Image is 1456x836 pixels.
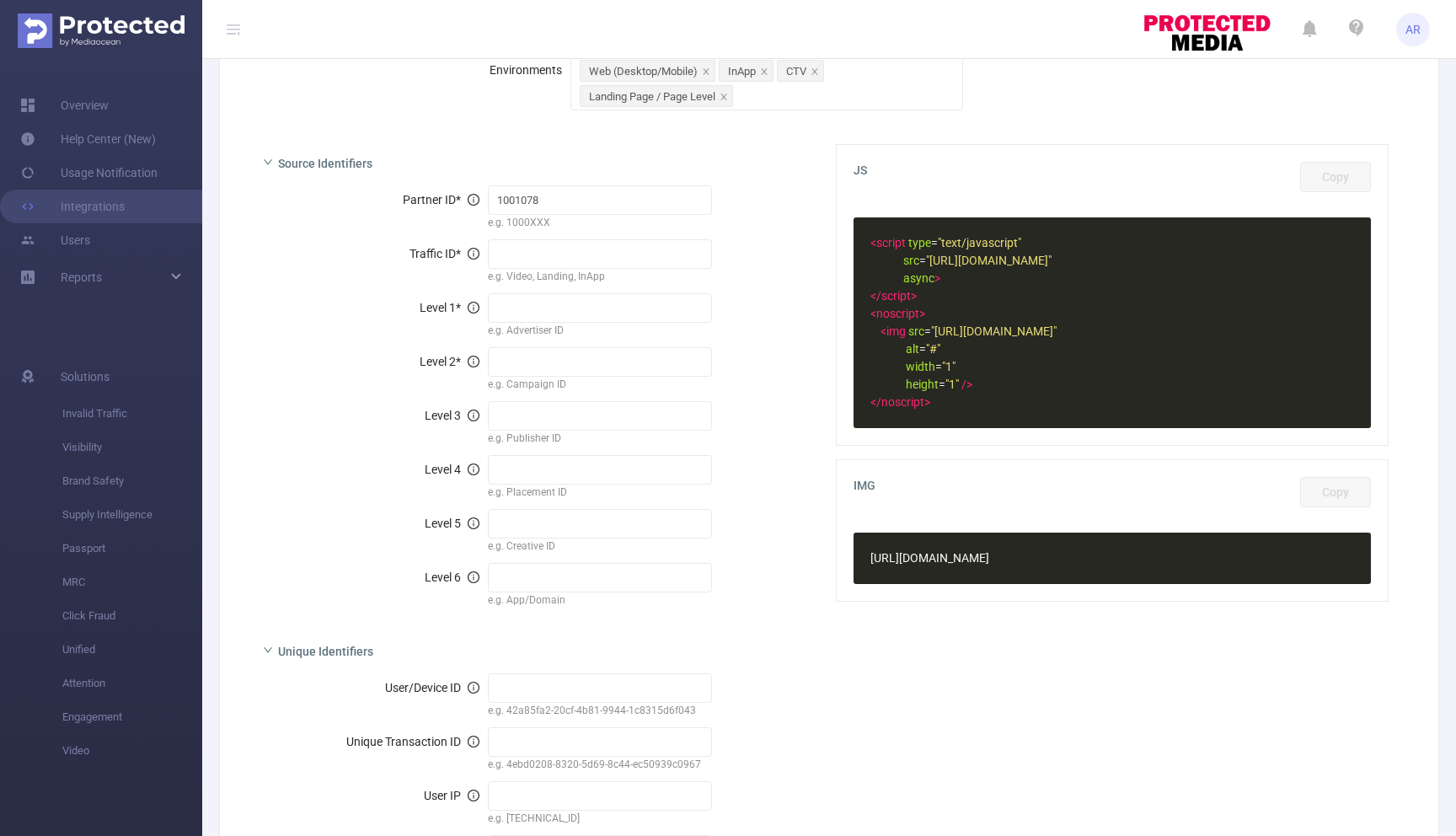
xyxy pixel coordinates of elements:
i: icon: info-circle [468,356,479,367]
span: Attention [62,667,202,700]
i: icon: close [760,67,768,78]
i: icon: info-circle [468,410,479,421]
span: Passport [62,532,202,565]
span: Level 5 [425,517,479,530]
div: e.g. 42a85fa2-20cf-4b81-9944-1c8315d6f043 [488,703,713,721]
span: Level 4 [425,463,479,476]
span: User/Device ID [385,681,479,694]
li: CTV [777,60,824,82]
div: InApp [728,61,756,83]
a: Integrations [20,190,125,223]
span: Invalid Traffic [62,397,202,431]
span: Supply Intelligence [62,498,202,532]
i: icon: info-circle [468,194,479,206]
li: InApp [719,60,773,82]
span: Level 2 [420,355,479,368]
img: Protected Media [18,13,185,48]
span: User IP [424,789,479,802]
div: e.g. 4ebd0208-8320-5d69-8c44-ec50939c0967 [488,757,713,775]
div: e.g. [TECHNICAL_ID] [488,811,713,829]
div: e.g. Creative ID [488,539,713,557]
i: icon: info-circle [468,302,479,313]
div: e.g. Placement ID [488,485,713,503]
li: Landing Page / Page Level [580,85,733,107]
div: Web (Desktop/Mobile) [589,61,698,83]
span: Video [62,734,202,768]
span: Click Fraud [62,599,202,633]
button: Copy [1300,477,1371,507]
i: icon: info-circle [468,517,479,529]
span: Level 3 [425,409,479,422]
div: e.g. 1000XXX [488,215,713,233]
div: Landing Page / Page Level [589,86,715,108]
label: Environments [490,63,570,77]
div: e.g. App/Domain [488,592,713,611]
i: icon: info-circle [468,790,479,801]
span: Visibility [62,431,202,464]
a: Usage Notification [20,156,158,190]
span: Solutions [61,360,110,394]
span: Engagement [62,700,202,734]
span: MRC [62,565,202,599]
div: CTV [786,61,806,83]
i: icon: close [702,67,710,78]
span: AR [1405,13,1421,46]
span: Traffic ID [409,247,479,260]
i: icon: info-circle [468,464,479,475]
div: e.g. Video, Landing, InApp [488,269,713,287]
span: Unified [62,633,202,667]
i: icon: info-circle [468,736,479,748]
a: Overview [20,88,109,122]
span: Level 1 [420,301,479,314]
span: Brand Safety [62,464,202,498]
div: icon: rightUnique Identifiers [249,632,816,667]
i: icon: info-circle [468,571,479,583]
i: icon: right [263,157,273,167]
i: icon: right [263,645,273,655]
li: Web (Desktop/Mobile) [580,60,715,82]
i: icon: info-circle [468,248,479,260]
div: e.g. Publisher ID [488,431,713,449]
span: JS [854,162,1371,192]
i: icon: info-circle [468,682,479,694]
a: Users [20,223,90,257]
span: Level 6 [425,571,479,584]
a: Reports [61,260,102,294]
span: Reports [61,271,102,284]
div: e.g. Campaign ID [488,377,713,395]
span: Partner ID [403,193,479,206]
span: IMG [854,477,1371,507]
i: icon: close [811,67,819,78]
div: icon: rightSource Identifiers [249,144,816,180]
button: Copy [1300,162,1371,192]
span: Unique Transaction ID [346,735,479,748]
a: Help Center (New) [20,122,156,156]
div: e.g. Advertiser ID [488,323,713,341]
i: icon: close [720,93,728,103]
